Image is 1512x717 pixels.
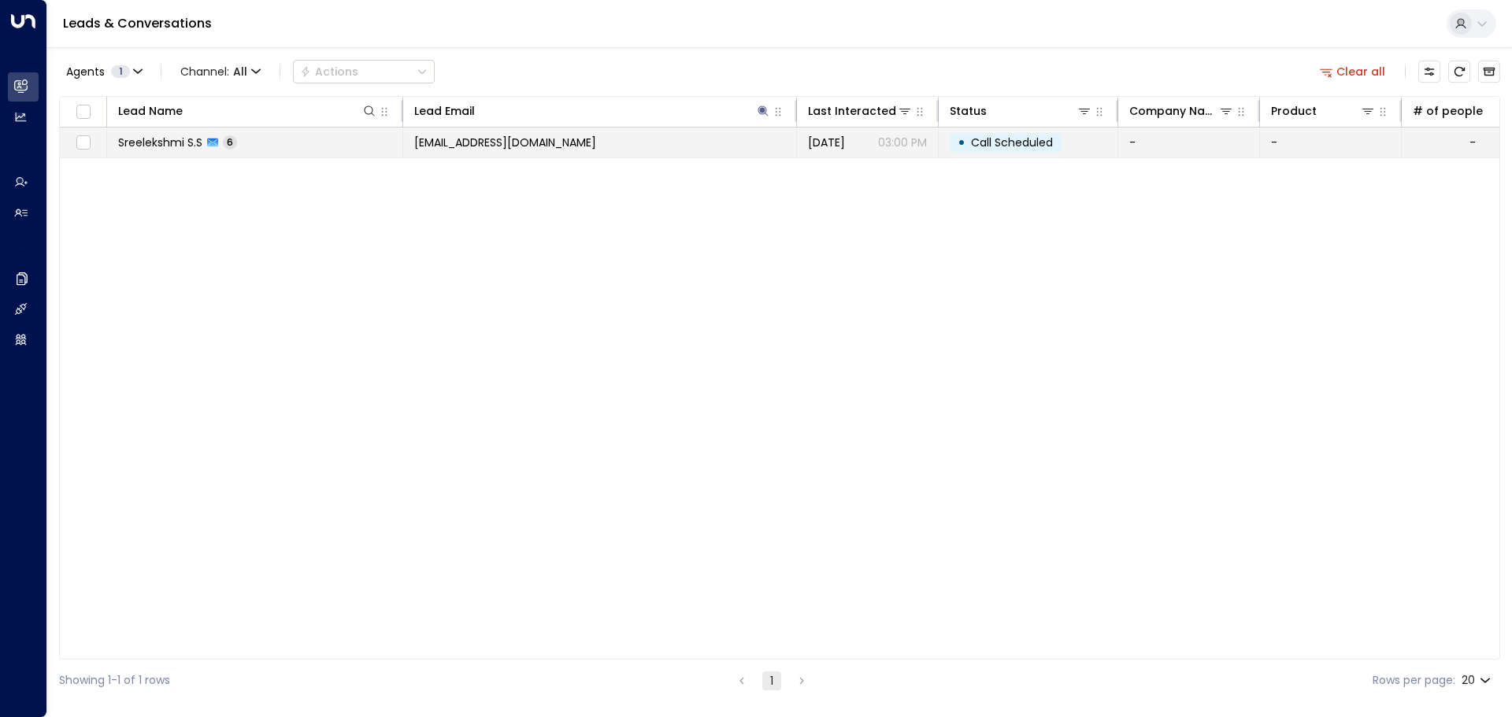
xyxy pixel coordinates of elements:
div: Company Name [1129,102,1218,120]
span: 1 [111,65,130,78]
div: Company Name [1129,102,1234,120]
nav: pagination navigation [732,671,812,690]
td: - [1118,128,1260,157]
div: Last Interacted [808,102,896,120]
div: Lead Name [118,102,183,120]
div: Product [1271,102,1376,120]
div: Showing 1-1 of 1 rows [59,672,170,689]
button: Channel:All [174,61,267,83]
a: Leads & Conversations [63,14,212,32]
button: Agents1 [59,61,148,83]
div: Status [950,102,1092,120]
div: # of people [1413,102,1483,120]
span: Sreelekshmi S.S [118,135,202,150]
button: Archived Leads [1478,61,1500,83]
td: - [1260,128,1402,157]
label: Rows per page: [1373,672,1455,689]
span: Toggle select row [73,133,93,153]
button: page 1 [762,671,781,690]
div: - [1469,135,1476,150]
button: Actions [293,60,435,83]
span: Toggle select all [73,102,93,122]
div: Status [950,102,987,120]
span: Channel: [174,61,267,83]
span: Refresh [1448,61,1470,83]
span: Agents [66,66,105,77]
div: Lead Email [414,102,475,120]
span: 6 [223,135,237,149]
div: Actions [300,65,358,79]
div: Lead Email [414,102,771,120]
div: Button group with a nested menu [293,60,435,83]
p: 03:00 PM [878,135,927,150]
span: sreelekshmisree9496@gmail.com [414,135,596,150]
span: Yesterday [808,135,845,150]
div: Product [1271,102,1317,120]
div: 20 [1462,669,1494,692]
button: Customize [1418,61,1440,83]
span: Call Scheduled [971,135,1053,150]
button: Clear all [1314,61,1392,83]
div: Last Interacted [808,102,913,120]
span: All [233,65,247,78]
div: Lead Name [118,102,377,120]
div: • [958,129,965,156]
